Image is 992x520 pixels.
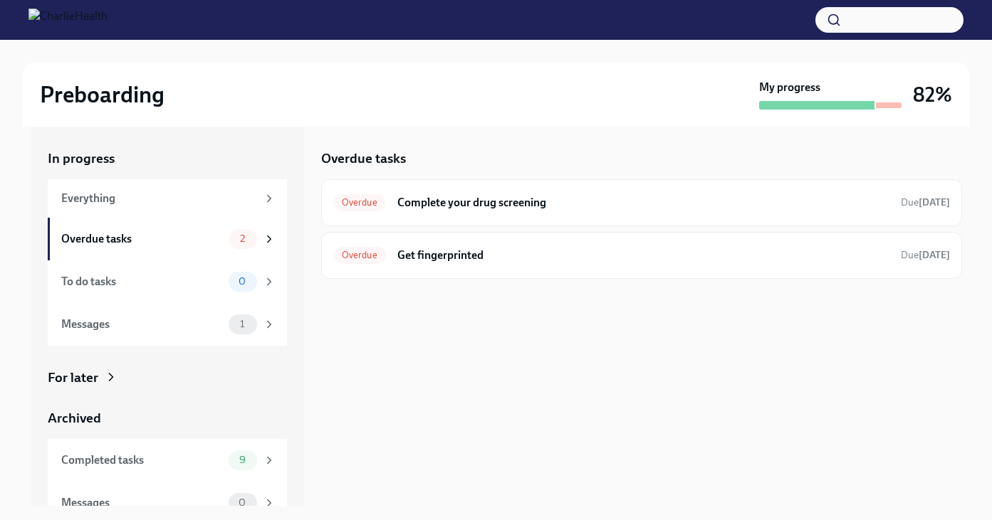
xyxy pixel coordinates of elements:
[230,276,254,287] span: 0
[333,250,386,260] span: Overdue
[397,248,889,263] h6: Get fingerprinted
[333,191,950,214] a: OverdueComplete your drug screeningDue[DATE]
[61,317,223,332] div: Messages
[48,218,287,260] a: Overdue tasks2
[61,231,223,247] div: Overdue tasks
[901,196,950,209] span: August 18th, 2025 09:00
[397,195,889,211] h6: Complete your drug screening
[901,248,950,262] span: August 18th, 2025 09:00
[48,303,287,346] a: Messages1
[61,452,223,468] div: Completed tasks
[913,82,952,107] h3: 82%
[901,249,950,261] span: Due
[61,191,257,206] div: Everything
[48,409,287,428] a: Archived
[759,80,820,95] strong: My progress
[333,197,386,208] span: Overdue
[48,368,98,387] div: For later
[901,196,950,208] span: Due
[231,233,254,244] span: 2
[231,455,254,465] span: 9
[48,368,287,387] a: For later
[333,244,950,267] a: OverdueGet fingerprintedDue[DATE]
[48,439,287,482] a: Completed tasks9
[40,80,165,109] h2: Preboarding
[230,497,254,508] span: 0
[919,196,950,208] strong: [DATE]
[231,319,253,329] span: 1
[61,274,223,290] div: To do tasks
[48,149,287,168] a: In progress
[919,249,950,261] strong: [DATE]
[48,260,287,303] a: To do tasks0
[48,179,287,218] a: Everything
[61,495,223,511] div: Messages
[28,9,108,31] img: CharlieHealth
[321,149,406,168] h5: Overdue tasks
